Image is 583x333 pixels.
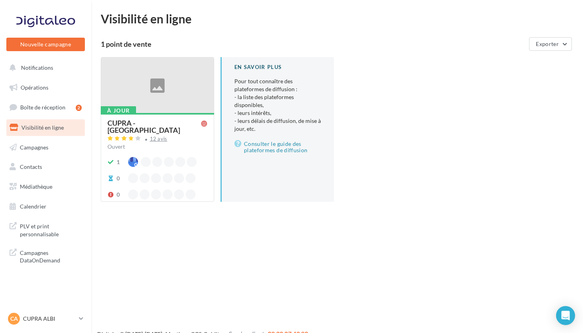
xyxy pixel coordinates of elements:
[5,59,83,76] button: Notifications
[20,247,82,264] span: Campagnes DataOnDemand
[23,315,76,323] p: CUPRA ALBI
[117,158,120,166] div: 1
[529,37,572,51] button: Exporter
[76,105,82,111] div: 2
[5,178,86,195] a: Médiathèque
[234,117,321,133] li: - leurs délais de diffusion, de mise à jour, etc.
[5,198,86,215] a: Calendrier
[101,13,573,25] div: Visibilité en ligne
[5,159,86,175] a: Contacts
[536,40,559,47] span: Exporter
[10,315,18,323] span: CA
[20,144,48,150] span: Campagnes
[5,244,86,268] a: Campagnes DataOnDemand
[5,99,86,116] a: Boîte de réception2
[20,221,82,238] span: PLV et print personnalisable
[21,84,48,91] span: Opérations
[234,109,321,117] li: - leurs intérêts,
[5,119,86,136] a: Visibilité en ligne
[234,63,321,71] div: En savoir plus
[20,163,42,170] span: Contacts
[5,139,86,156] a: Campagnes
[6,311,85,326] a: CA CUPRA ALBI
[20,104,65,111] span: Boîte de réception
[234,139,321,155] a: Consulter le guide des plateformes de diffusion
[20,203,46,210] span: Calendrier
[117,174,120,182] div: 0
[101,106,136,115] div: À jour
[556,306,575,325] div: Open Intercom Messenger
[5,218,86,241] a: PLV et print personnalisable
[150,136,167,142] div: 12 avis
[234,93,321,109] li: - la liste des plateformes disponibles,
[107,143,125,150] span: Ouvert
[6,38,85,51] button: Nouvelle campagne
[21,124,64,131] span: Visibilité en ligne
[21,64,53,71] span: Notifications
[107,135,207,144] a: 12 avis
[5,79,86,96] a: Opérations
[101,40,526,48] div: 1 point de vente
[117,191,120,199] div: 0
[107,119,201,134] div: CUPRA - [GEOGRAPHIC_DATA]
[20,183,52,190] span: Médiathèque
[234,77,321,133] p: Pour tout connaître des plateformes de diffusion :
